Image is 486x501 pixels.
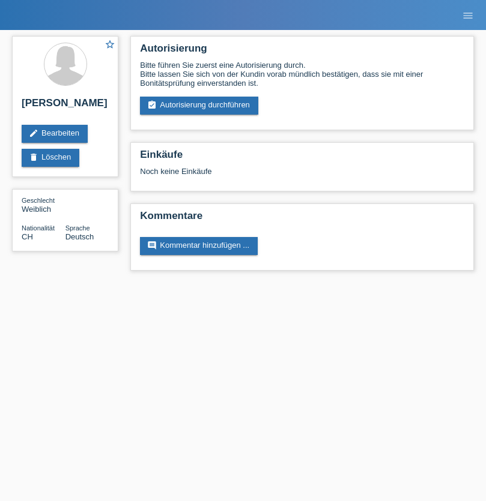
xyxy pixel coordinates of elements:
[105,39,115,52] a: star_border
[456,11,480,19] a: menu
[147,100,157,110] i: assignment_turned_in
[22,197,55,204] span: Geschlecht
[22,125,88,143] a: editBearbeiten
[22,224,55,232] span: Nationalität
[29,128,38,138] i: edit
[140,43,464,61] h2: Autorisierung
[462,10,474,22] i: menu
[22,232,33,241] span: Schweiz
[140,167,464,185] div: Noch keine Einkäufe
[22,196,65,214] div: Weiblich
[65,232,94,241] span: Deutsch
[29,152,38,162] i: delete
[147,241,157,250] i: comment
[22,149,79,167] a: deleteLöschen
[105,39,115,50] i: star_border
[140,149,464,167] h2: Einkäufe
[65,224,90,232] span: Sprache
[22,97,109,115] h2: [PERSON_NAME]
[140,97,258,115] a: assignment_turned_inAutorisierung durchführen
[140,210,464,228] h2: Kommentare
[140,237,258,255] a: commentKommentar hinzufügen ...
[140,61,464,88] div: Bitte führen Sie zuerst eine Autorisierung durch. Bitte lassen Sie sich von der Kundin vorab münd...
